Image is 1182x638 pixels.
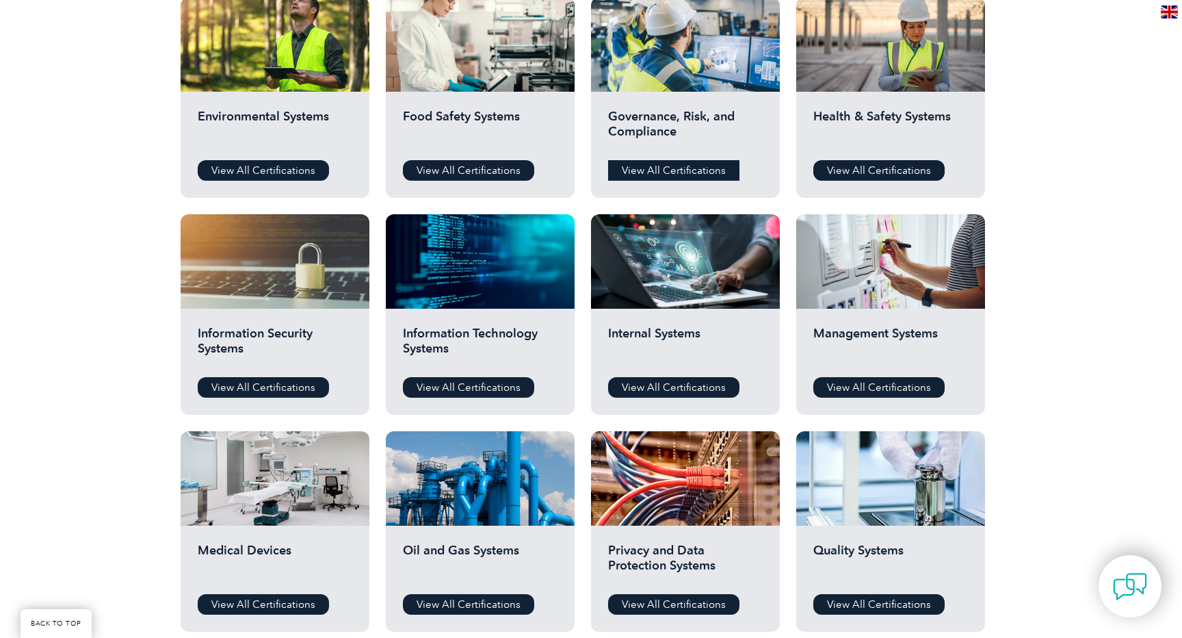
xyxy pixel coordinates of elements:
a: View All Certifications [813,594,945,615]
h2: Governance, Risk, and Compliance [608,109,763,150]
h2: Health & Safety Systems [813,109,968,150]
img: en [1161,5,1178,18]
h2: Oil and Gas Systems [403,543,557,584]
h2: Medical Devices [198,543,352,584]
h2: Food Safety Systems [403,109,557,150]
a: View All Certifications [198,160,329,181]
h2: Information Technology Systems [403,326,557,367]
h2: Management Systems [813,326,968,367]
h2: Information Security Systems [198,326,352,367]
a: View All Certifications [403,377,534,398]
a: View All Certifications [403,160,534,181]
a: View All Certifications [813,160,945,181]
a: View All Certifications [608,160,739,181]
a: View All Certifications [608,594,739,615]
h2: Privacy and Data Protection Systems [608,543,763,584]
a: View All Certifications [813,377,945,398]
a: View All Certifications [403,594,534,615]
a: View All Certifications [198,377,329,398]
h2: Environmental Systems [198,109,352,150]
a: View All Certifications [608,377,739,398]
a: View All Certifications [198,594,329,615]
a: BACK TO TOP [21,609,92,638]
h2: Internal Systems [608,326,763,367]
img: contact-chat.png [1113,570,1147,604]
h2: Quality Systems [813,543,968,584]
